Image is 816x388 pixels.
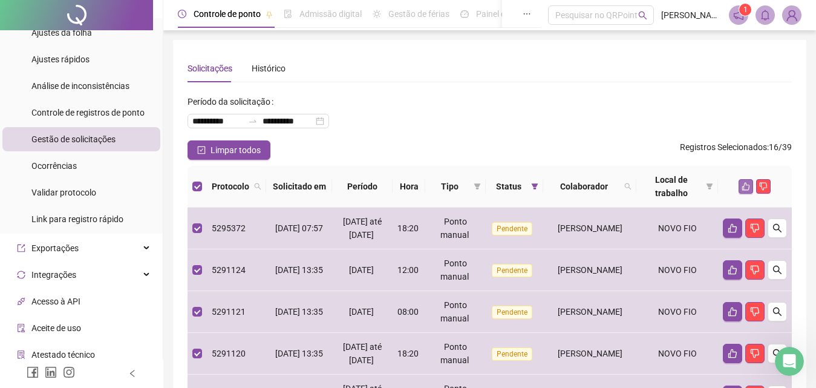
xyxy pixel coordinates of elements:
span: dislike [750,265,760,275]
span: search [622,177,634,196]
th: Solicitado em [266,166,332,208]
span: solution [17,350,25,359]
span: Ponto manual [440,258,469,281]
span: filter [706,183,713,190]
span: Pendente [492,306,532,319]
span: [DATE] 07:57 [275,223,323,233]
td: NOVO FIO [636,333,718,375]
span: pushpin [266,11,273,18]
span: Ponto manual [440,300,469,323]
span: Exportações [31,243,79,253]
span: Acesso à API [31,297,80,306]
span: 08:00 [397,307,419,317]
span: [PERSON_NAME] [558,307,622,317]
span: 18:20 [397,223,419,233]
span: Painel do DP [476,9,523,19]
span: [DATE] 13:35 [275,265,323,275]
span: [PERSON_NAME] [558,265,622,275]
span: dislike [750,223,760,233]
span: Controle de registros de ponto [31,108,145,117]
span: Ajustes da folha [31,28,92,38]
span: like [728,265,737,275]
span: api [17,297,25,306]
span: search [624,183,632,190]
span: [PERSON_NAME] [558,223,622,233]
span: dislike [750,349,760,358]
span: Gestão de férias [388,9,449,19]
span: Protocolo [212,180,249,193]
span: 5291121 [212,307,246,317]
span: Link para registro rápido [31,214,123,224]
span: search [772,223,782,233]
span: 5291120 [212,349,246,358]
span: 18:20 [397,349,419,358]
img: 86525 [783,6,801,24]
span: dashboard [460,10,469,18]
span: [PERSON_NAME] - Novo Fio [661,8,722,22]
span: Registros Selecionados [680,142,767,152]
span: dislike [750,307,760,317]
span: Pendente [492,264,532,277]
span: Colaborador [548,180,619,193]
span: search [772,307,782,317]
span: search [254,183,261,190]
span: instagram [63,366,75,378]
span: [DATE] [349,265,374,275]
span: Tipo [430,180,469,193]
div: Histórico [252,62,286,75]
span: Local de trabalho [641,173,701,200]
td: NOVO FIO [636,249,718,291]
span: audit [17,324,25,332]
span: notification [733,10,744,21]
span: sun [373,10,381,18]
span: Atestado técnico [31,350,95,360]
span: [DATE] até [DATE] [343,217,382,240]
span: search [772,265,782,275]
span: Status [491,180,526,193]
span: [PERSON_NAME] [558,349,622,358]
iframe: Intercom live chat [775,347,804,376]
span: Integrações [31,270,76,280]
span: Controle de ponto [194,9,261,19]
span: Ajustes rápidos [31,54,90,64]
span: filter [703,171,716,202]
span: Análise de inconsistências [31,81,129,91]
span: 12:00 [397,265,419,275]
span: swap-right [248,116,258,126]
span: Pendente [492,222,532,235]
span: like [728,223,737,233]
span: export [17,244,25,252]
span: like [728,307,737,317]
span: filter [474,183,481,190]
span: 5291124 [212,265,246,275]
sup: 1 [739,4,751,16]
span: bell [760,10,771,21]
span: Ponto manual [440,342,469,365]
span: filter [529,177,541,196]
span: file-done [284,10,292,18]
span: left [128,369,137,378]
span: like [742,182,750,191]
span: search [252,177,264,196]
span: 1 [743,5,748,14]
span: 5295372 [212,223,246,233]
span: Aceite de uso [31,323,81,333]
span: Ponto manual [440,217,469,240]
th: Período [332,166,393,208]
span: clock-circle [178,10,186,18]
span: [DATE] até [DATE] [343,342,382,365]
span: : 16 / 39 [680,140,792,160]
span: Validar protocolo [31,188,96,197]
div: Solicitações [188,62,232,75]
span: Limpar todos [211,143,261,157]
td: NOVO FIO [636,291,718,333]
span: Gestão de solicitações [31,134,116,144]
span: sync [17,271,25,279]
span: filter [471,177,483,196]
span: [DATE] 13:35 [275,349,323,358]
th: Hora [393,166,425,208]
span: linkedin [45,366,57,378]
span: ellipsis [523,10,531,18]
span: Ocorrências [31,161,77,171]
span: filter [531,183,538,190]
